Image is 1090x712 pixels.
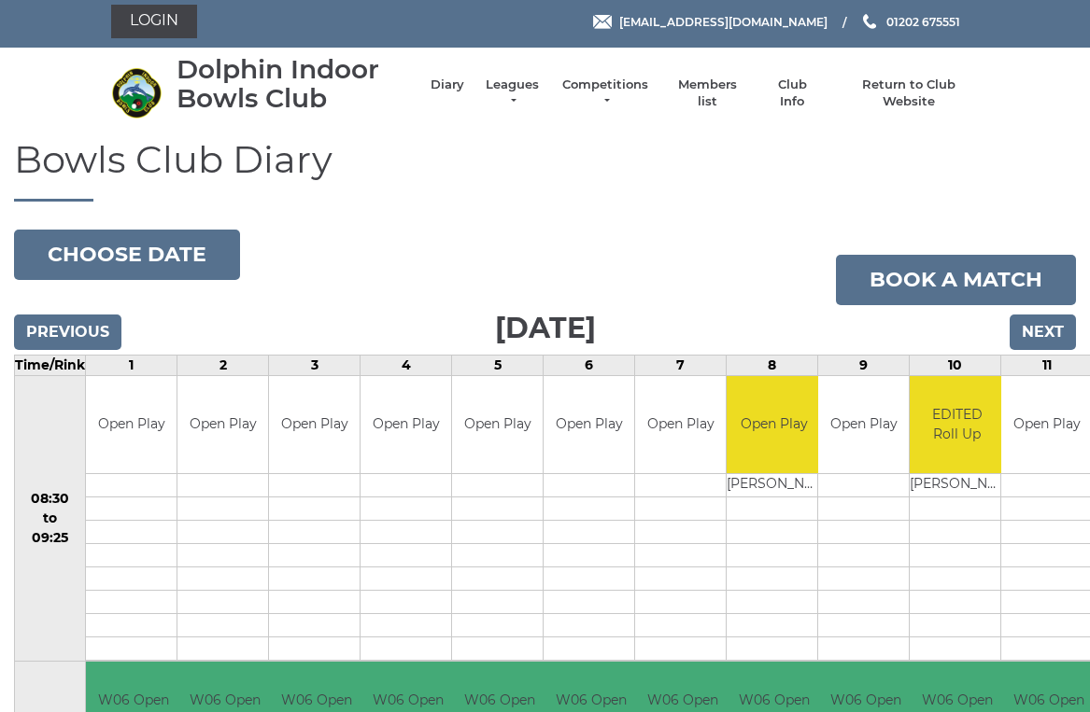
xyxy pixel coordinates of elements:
td: Open Play [544,376,634,474]
td: 9 [818,355,910,375]
input: Previous [14,314,121,350]
div: Dolphin Indoor Bowls Club [177,55,412,113]
td: Time/Rink [15,355,86,375]
td: [PERSON_NAME] [910,474,1004,497]
td: 5 [452,355,544,375]
td: 3 [269,355,361,375]
td: Open Play [86,376,177,474]
td: 7 [635,355,727,375]
button: Choose date [14,230,240,280]
img: Email [593,15,612,29]
a: Email [EMAIL_ADDRESS][DOMAIN_NAME] [593,13,828,31]
td: Open Play [635,376,726,474]
img: Phone us [863,14,876,29]
td: 8 [727,355,818,375]
td: 2 [177,355,269,375]
td: 1 [86,355,177,375]
input: Next [1010,314,1076,350]
td: 4 [361,355,452,375]
a: Phone us 01202 675551 [860,13,960,31]
span: [EMAIL_ADDRESS][DOMAIN_NAME] [619,14,828,28]
td: Open Play [177,376,268,474]
a: Login [111,5,197,38]
td: Open Play [452,376,543,474]
td: Open Play [269,376,360,474]
a: Diary [431,77,464,93]
td: Open Play [361,376,451,474]
td: Open Play [727,376,821,474]
a: Members list [669,77,746,110]
td: EDITED Roll Up [910,376,1004,474]
td: 6 [544,355,635,375]
a: Book a match [836,255,1076,305]
td: 08:30 to 09:25 [15,375,86,662]
td: Open Play [818,376,909,474]
td: [PERSON_NAME] [727,474,821,497]
a: Return to Club Website [838,77,979,110]
a: Leagues [483,77,542,110]
h1: Bowls Club Diary [14,139,1076,202]
span: 01202 675551 [886,14,960,28]
a: Club Info [765,77,819,110]
td: 10 [910,355,1001,375]
img: Dolphin Indoor Bowls Club [111,67,163,119]
a: Competitions [560,77,650,110]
